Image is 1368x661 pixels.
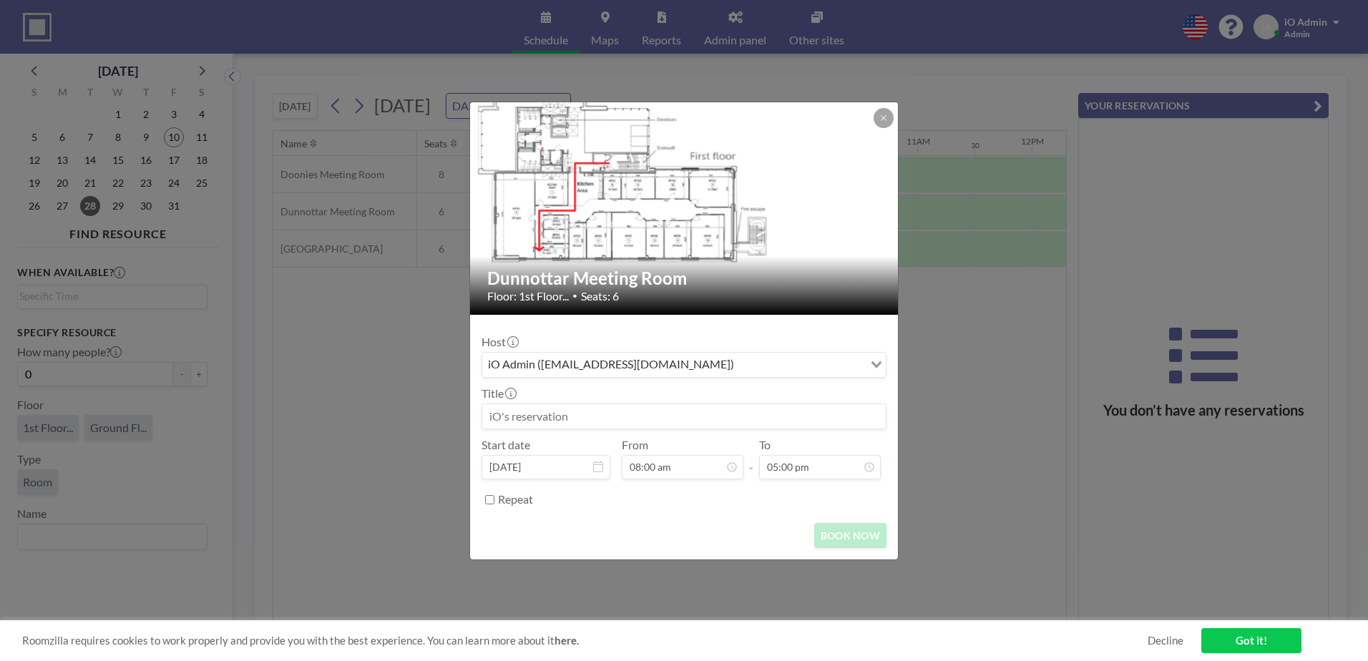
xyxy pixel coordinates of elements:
a: here. [554,634,579,647]
span: - [749,443,753,474]
label: To [759,438,771,452]
img: 537.png [470,87,899,328]
span: Roomzilla requires cookies to work properly and provide you with the best experience. You can lea... [22,634,1148,647]
a: Decline [1148,634,1183,647]
label: Host [482,335,517,349]
input: iO's reservation [482,404,886,429]
input: Search for option [738,356,862,374]
span: • [572,290,577,301]
span: iO Admin ([EMAIL_ADDRESS][DOMAIN_NAME]) [485,356,737,374]
span: Floor: 1st Floor... [487,289,569,303]
span: Seats: 6 [581,289,619,303]
label: Repeat [498,492,533,506]
button: BOOK NOW [814,523,886,548]
h2: Dunnottar Meeting Room [487,268,882,289]
label: From [622,438,648,452]
a: Got it! [1201,628,1301,653]
div: Search for option [482,353,886,377]
label: Start date [482,438,530,452]
label: Title [482,386,515,401]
